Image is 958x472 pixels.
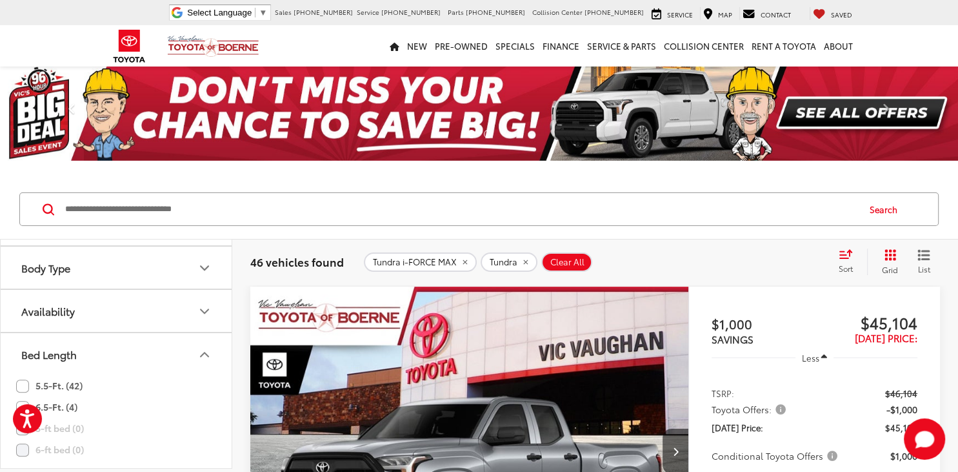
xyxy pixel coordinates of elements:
span: ​ [255,8,255,17]
a: Service & Parts: Opens in a new tab [583,25,660,67]
button: Clear All [541,252,592,272]
a: Home [386,25,403,67]
label: 5.5-Ft. (42) [16,375,83,396]
span: SAVINGS [712,332,753,346]
span: [DATE] Price: [712,421,763,434]
button: Toyota Offers: [712,403,790,416]
span: Service [357,7,379,17]
input: Search by Make, Model, or Keyword [64,194,857,225]
span: $45,104 [814,313,917,332]
a: Pre-Owned [431,25,492,67]
a: Contact [739,7,794,20]
span: 46 vehicles found [250,254,344,269]
span: Contact [761,10,791,19]
span: [PHONE_NUMBER] [584,7,644,17]
button: Conditional Toyota Offers [712,449,842,462]
label: 5-ft bed (0) [16,418,84,439]
span: Collision Center [532,7,583,17]
span: Toyota Offers: [712,403,788,416]
span: Tundra i-FORCE MAX [373,257,457,267]
span: Parts [448,7,464,17]
a: Map [700,7,735,20]
button: AvailabilityAvailability [1,290,233,332]
span: $1,000 [890,449,917,462]
span: ▼ [259,8,267,17]
span: Conditional Toyota Offers [712,449,840,462]
span: $46,104 [885,387,917,400]
span: Map [718,10,732,19]
button: Bed LengthBed Length [1,333,233,375]
a: Specials [492,25,539,67]
a: Service [648,7,696,20]
button: Search [857,193,916,225]
button: Select sort value [832,249,867,274]
a: Select Language​ [187,8,267,17]
button: Toggle Chat Window [904,418,945,460]
div: Body Type [197,260,212,276]
span: $1,000 [712,314,815,333]
span: [PHONE_NUMBER] [466,7,525,17]
a: New [403,25,431,67]
span: TSRP: [712,387,734,400]
a: About [820,25,857,67]
span: Sales [275,7,292,17]
button: Less [795,346,834,369]
a: My Saved Vehicles [810,7,855,20]
span: Sort [839,263,853,274]
span: Service [667,10,693,19]
span: Saved [831,10,852,19]
span: [PHONE_NUMBER] [381,7,441,17]
span: Tundra [490,257,517,267]
a: Collision Center [660,25,748,67]
span: $45,104 [885,421,917,434]
div: Availability [21,305,75,317]
span: Select Language [187,8,252,17]
span: Clear All [550,257,584,267]
span: Less [801,352,819,364]
button: List View [908,249,940,274]
img: Vic Vaughan Toyota of Boerne [167,35,259,57]
span: -$1,000 [886,403,917,416]
div: Bed Length [21,348,77,360]
button: remove Tundra%20i-FORCE%20MAX [364,252,477,272]
button: remove Tundra [481,252,537,272]
span: [DATE] Price: [855,331,917,345]
button: Body TypeBody Type [1,247,233,289]
a: Finance [539,25,583,67]
span: List [917,263,930,274]
label: 6-ft bed (0) [16,439,84,460]
img: Toyota [105,25,154,67]
div: Bed Length [197,347,212,362]
div: Body Type [21,262,70,274]
span: [PHONE_NUMBER] [294,7,353,17]
span: Grid [882,264,898,275]
label: 6.5-Ft. (4) [16,396,77,418]
svg: Start Chat [904,418,945,460]
a: Rent a Toyota [748,25,820,67]
div: Availability [197,303,212,319]
button: Grid View [867,249,908,274]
